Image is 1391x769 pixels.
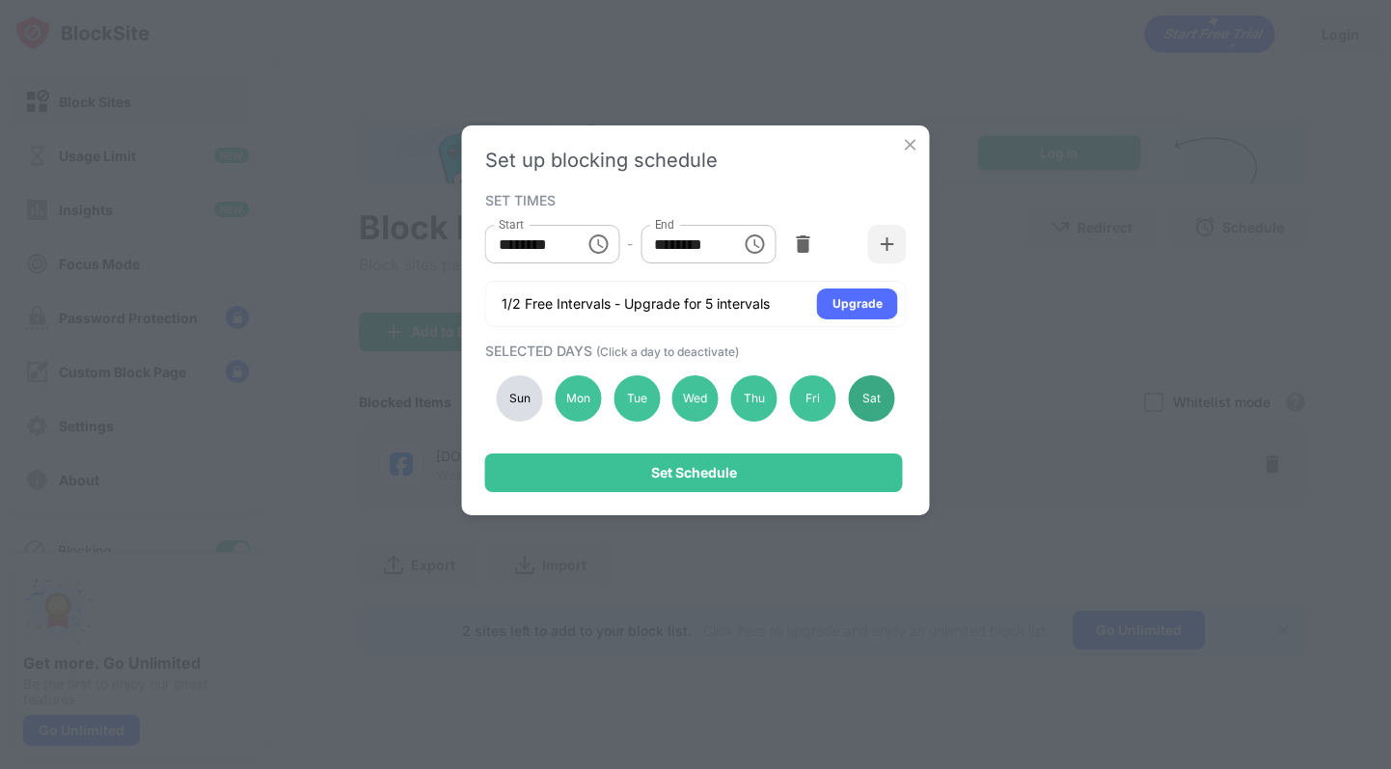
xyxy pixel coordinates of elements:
div: Set up blocking schedule [485,149,907,172]
div: 1/2 Free Intervals - Upgrade for 5 intervals [502,294,770,314]
div: Fri [790,375,836,422]
div: SELECTED DAYS [485,343,902,359]
img: x-button.svg [901,135,920,154]
div: Wed [672,375,719,422]
div: Thu [731,375,777,422]
div: Sat [848,375,894,422]
span: (Click a day to deactivate) [596,344,739,359]
button: Choose time, selected time is 10:00 AM [579,225,617,263]
button: Choose time, selected time is 5:00 PM [735,225,774,263]
div: Mon [555,375,601,422]
div: Sun [497,375,543,422]
div: Set Schedule [651,465,737,481]
div: Upgrade [832,294,883,314]
div: SET TIMES [485,192,902,207]
div: Tue [614,375,660,422]
div: - [627,233,633,255]
label: Start [499,216,524,233]
label: End [654,216,674,233]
